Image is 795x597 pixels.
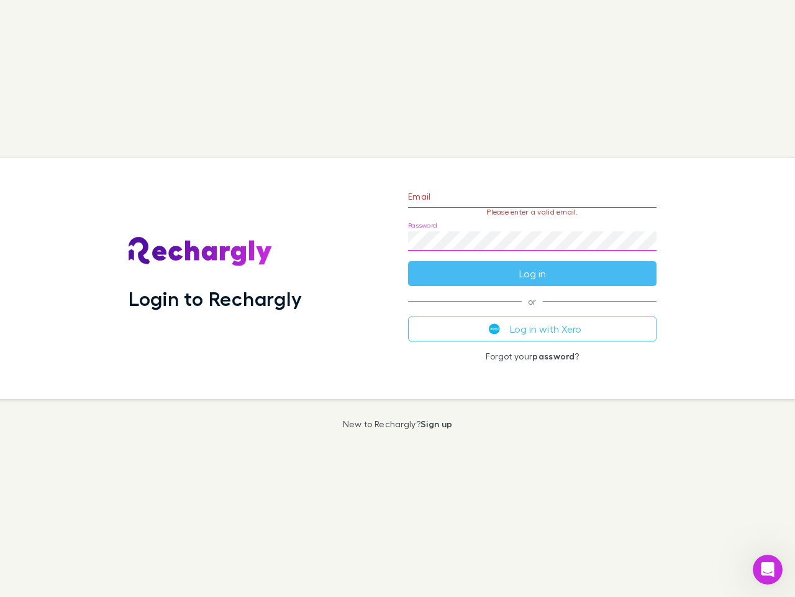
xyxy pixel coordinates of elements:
[343,419,453,429] p: New to Rechargly?
[129,287,302,310] h1: Login to Rechargly
[408,221,437,230] label: Password
[408,208,656,216] p: Please enter a valid email.
[408,261,656,286] button: Log in
[532,351,575,361] a: password
[129,237,273,267] img: Rechargly's Logo
[408,317,656,341] button: Log in with Xero
[408,351,656,361] p: Forgot your ?
[753,555,783,585] iframe: Intercom live chat
[489,323,500,335] img: Xero's logo
[420,419,452,429] a: Sign up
